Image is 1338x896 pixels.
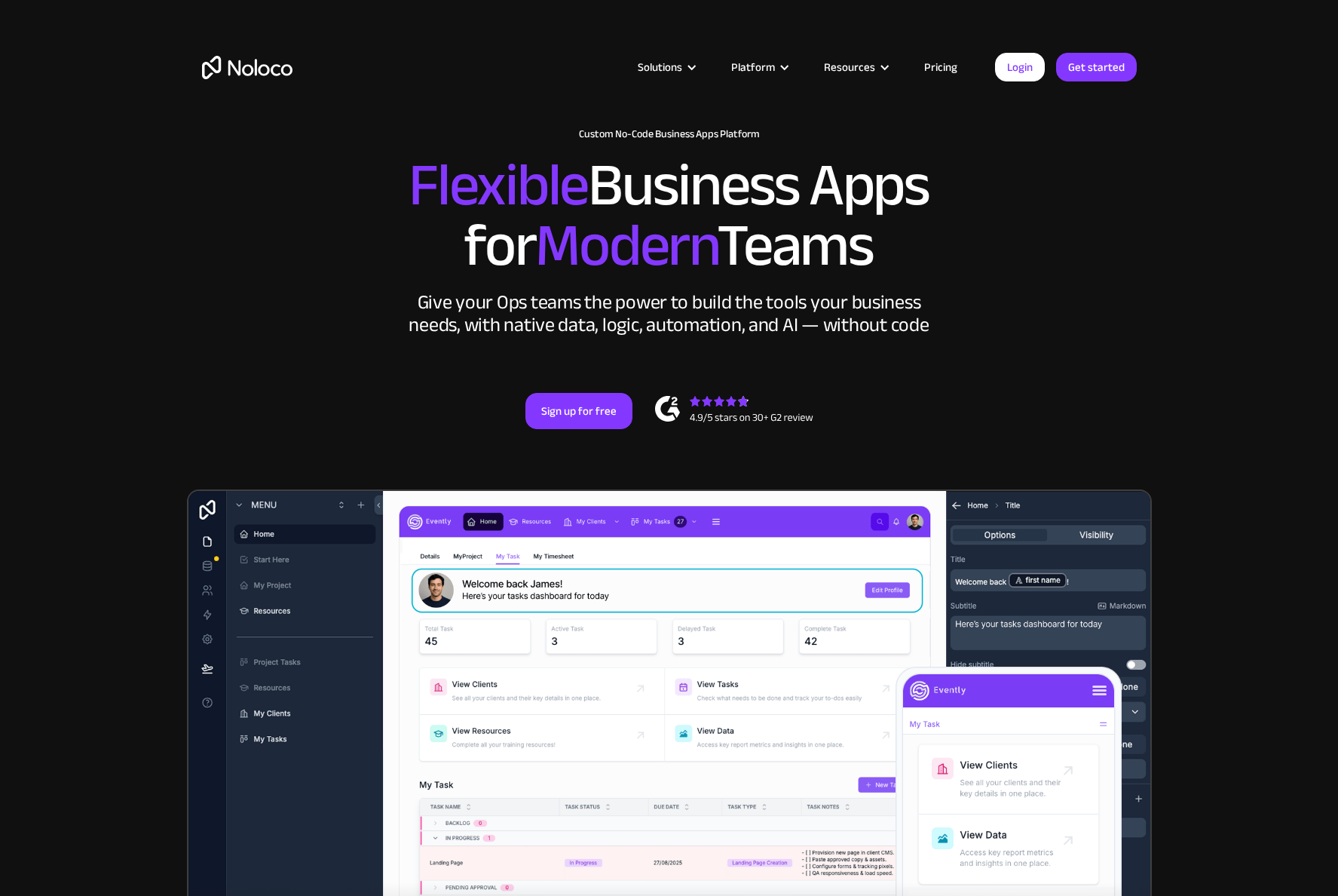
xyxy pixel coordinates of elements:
a: Sign up for free [525,393,632,429]
h2: Business Apps for Teams [202,155,1137,276]
div: Resources [824,57,875,77]
div: Platform [731,57,775,77]
span: Modern [535,189,717,302]
span: Flexible [409,129,588,241]
a: Pricing [905,57,976,77]
div: Resources [805,57,905,77]
div: Solutions [619,57,712,77]
a: Login [995,53,1045,81]
a: home [202,56,292,79]
a: Get started [1056,53,1137,81]
div: Platform [712,57,805,77]
div: Solutions [638,57,682,77]
div: Give your Ops teams the power to build the tools your business needs, with native data, logic, au... [406,291,933,336]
